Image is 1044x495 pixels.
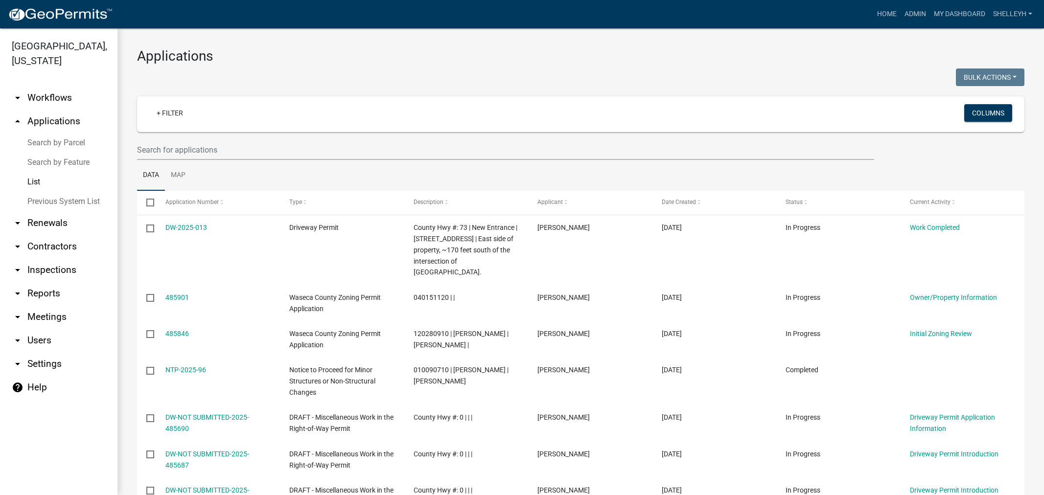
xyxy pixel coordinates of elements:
button: Bulk Actions [956,68,1024,86]
a: NTP-2025-96 [165,366,206,374]
button: Columns [964,104,1012,122]
i: arrow_drop_down [12,288,23,299]
span: Date Created [662,199,696,205]
span: 09/30/2025 [662,486,682,494]
a: My Dashboard [930,5,989,23]
a: DW-2025-013 [165,224,207,231]
i: arrow_drop_down [12,311,23,323]
span: County Hwy #: 0 | | | [414,486,472,494]
span: Notice to Proceed for Minor Structures or Non-Structural Changes [289,366,375,396]
span: Application Number [165,199,219,205]
datatable-header-cell: Type [280,191,404,214]
span: In Progress [786,293,820,301]
span: Status [786,199,803,205]
i: arrow_drop_down [12,264,23,276]
span: 040151120 | | [414,293,455,301]
span: Chad Grunwald [537,330,590,337]
span: Completed [786,366,818,374]
span: In Progress [786,224,820,231]
a: + Filter [149,104,191,122]
span: In Progress [786,486,820,494]
span: 120280910 | JESSICA L ROYER | CHAD B GRUNWALD | [414,330,509,349]
span: 09/30/2025 [662,450,682,458]
i: arrow_drop_down [12,217,23,229]
span: Description [414,199,443,205]
a: DW-NOT SUBMITTED-2025-485690 [165,413,249,432]
span: 09/30/2025 [662,293,682,301]
span: Waseca County Zoning Permit Application [289,330,381,349]
a: Driveway Permit Application Information [910,413,995,432]
span: In Progress [786,413,820,421]
a: Admin [901,5,930,23]
datatable-header-cell: Application Number [156,191,280,214]
span: County Hwy #: 0 | | | [414,413,472,421]
datatable-header-cell: Status [776,191,901,214]
a: 485901 [165,293,189,301]
input: Search for applications [137,140,874,160]
span: Driveway Permit [289,224,339,231]
span: Jim Kollar [537,450,590,458]
span: DRAFT - Miscellaneous Work in the Right-of-Way Permit [289,450,394,469]
datatable-header-cell: Current Activity [900,191,1024,214]
span: 09/30/2025 [662,413,682,421]
datatable-header-cell: Applicant [528,191,652,214]
datatable-header-cell: Date Created [652,191,776,214]
span: 09/30/2025 [662,330,682,337]
span: County Hwy #: 0 | | | [414,450,472,458]
span: 09/30/2025 [662,366,682,374]
a: 485846 [165,330,189,337]
datatable-header-cell: Description [404,191,528,214]
a: Work Completed [910,224,960,231]
span: In Progress [786,330,820,337]
h3: Applications [137,48,1024,65]
span: Johanna [537,293,590,301]
span: Waseca County Zoning Permit Application [289,293,381,313]
i: arrow_drop_down [12,358,23,370]
a: Owner/Property Information [910,293,997,301]
i: arrow_drop_down [12,241,23,252]
span: Current Activity [910,199,951,205]
a: DW-NOT SUBMITTED-2025-485687 [165,450,249,469]
a: Driveway Permit Introduction [910,486,998,494]
datatable-header-cell: Select [137,191,156,214]
span: In Progress [786,450,820,458]
i: arrow_drop_down [12,335,23,346]
span: Jim Kollar [537,486,590,494]
a: shelleyh [989,5,1036,23]
span: Applicant [537,199,563,205]
a: Driveway Permit Introduction [910,450,998,458]
a: Initial Zoning Review [910,330,972,337]
span: Josh [537,413,590,421]
a: Data [137,160,165,191]
a: Map [165,160,191,191]
span: DRAFT - Miscellaneous Work in the Right-of-Way Permit [289,413,394,432]
span: 010090710 | ALLEN R GERDTS | MARY S GERDTS [414,366,509,385]
span: County Hwy #: 73 | New Entrance | 43833 120TH ST | East side of property, ~170 feet south of the ... [414,224,517,276]
i: arrow_drop_up [12,115,23,127]
i: arrow_drop_down [12,92,23,104]
i: help [12,382,23,393]
span: Matt Lacina [537,366,590,374]
span: Marc Morandi [537,224,590,231]
span: 09/30/2025 [662,224,682,231]
a: Home [873,5,901,23]
span: Type [289,199,302,205]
